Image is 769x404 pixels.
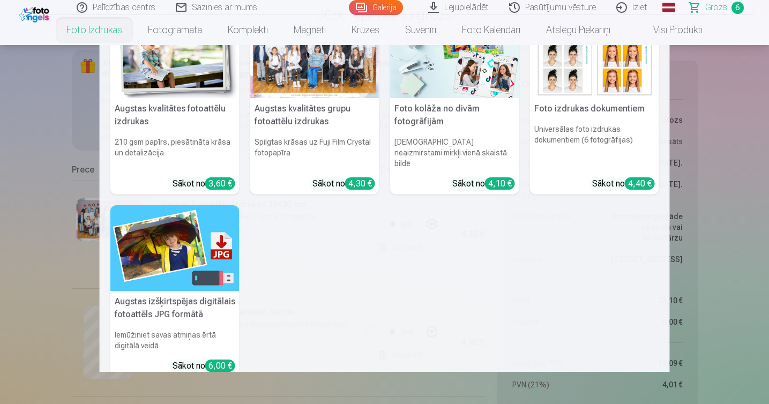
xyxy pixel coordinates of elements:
div: Sākot no [173,177,235,190]
h6: Iemūžiniet savas atmiņas ērtā digitālā veidā [110,325,240,355]
h5: Augstas kvalitātes grupu fotoattēlu izdrukas [250,98,379,132]
h5: Augstas kvalitātes fotoattēlu izdrukas [110,98,240,132]
a: Foto izdrukas dokumentiemFoto izdrukas dokumentiemUniversālas foto izdrukas dokumentiem (6 fotogr... [530,12,659,194]
h6: Universālas foto izdrukas dokumentiem (6 fotogrāfijas) [530,119,659,173]
a: Komplekti [215,15,281,45]
h5: Foto kolāža no divām fotogrāfijām [390,98,519,132]
div: Sākot no [312,177,375,190]
div: 6,00 € [205,360,235,372]
a: Foto kalendāri [449,15,533,45]
a: Suvenīri [392,15,449,45]
div: Sākot no [452,177,515,190]
h6: [DEMOGRAPHIC_DATA] neaizmirstami mirkļi vienā skaistā bildē [390,132,519,173]
img: Foto kolāža no divām fotogrāfijām [390,12,519,98]
a: Visi produkti [623,15,715,45]
h6: 210 gsm papīrs, piesātināta krāsa un detalizācija [110,132,240,173]
a: Augstas kvalitātes grupu fotoattēlu izdrukasSpilgtas krāsas uz Fuji Film Crystal fotopapīraSākot ... [250,12,379,194]
div: 4,10 € [485,177,515,190]
a: Augstas kvalitātes fotoattēlu izdrukasAugstas kvalitātes fotoattēlu izdrukas210 gsm papīrs, piesā... [110,12,240,194]
img: /fa1 [19,4,52,23]
span: 6 [731,2,744,14]
div: 4,30 € [345,177,375,190]
a: Augstas izšķirtspējas digitālais fotoattēls JPG formātāAugstas izšķirtspējas digitālais fotoattēl... [110,205,240,377]
img: Augstas izšķirtspējas digitālais fotoattēls JPG formātā [110,205,240,291]
h5: Augstas izšķirtspējas digitālais fotoattēls JPG formātā [110,291,240,325]
a: Krūzes [339,15,392,45]
a: Magnēti [281,15,339,45]
div: 4,40 € [625,177,655,190]
div: Sākot no [173,360,235,372]
div: Sākot no [592,177,655,190]
h6: Spilgtas krāsas uz Fuji Film Crystal fotopapīra [250,132,379,173]
a: Fotogrāmata [135,15,215,45]
a: Atslēgu piekariņi [533,15,623,45]
span: Grozs [705,1,727,14]
img: Foto izdrukas dokumentiem [530,12,659,98]
img: Augstas kvalitātes fotoattēlu izdrukas [110,12,240,98]
a: Foto kolāža no divām fotogrāfijāmFoto kolāža no divām fotogrāfijām[DEMOGRAPHIC_DATA] neaizmirstam... [390,12,519,194]
div: 3,60 € [205,177,235,190]
a: Foto izdrukas [54,15,135,45]
h5: Foto izdrukas dokumentiem [530,98,659,119]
